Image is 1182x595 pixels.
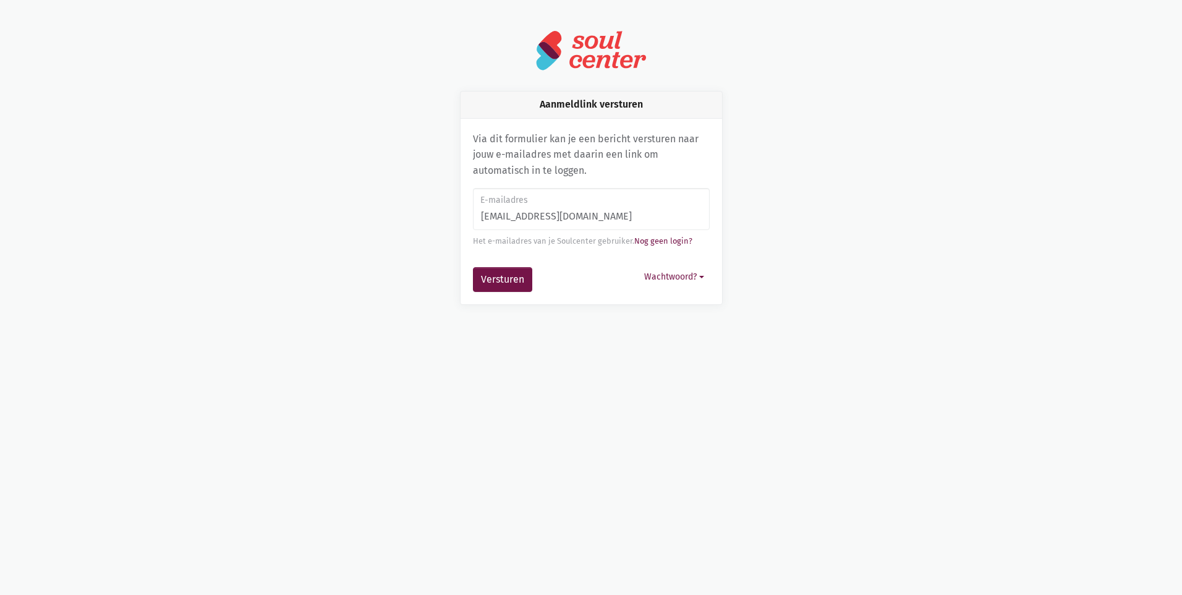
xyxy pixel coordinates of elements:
[535,30,647,71] img: logo-soulcenter-full.svg
[634,236,692,246] a: Nog geen login?
[473,235,710,247] div: Het e-mailadres van je Soulcenter gebruiker.
[473,188,710,292] form: Aanmeldlink versturen
[639,267,710,286] button: Wachtwoord?
[461,92,722,118] div: Aanmeldlink versturen
[473,267,532,292] button: Versturen
[473,131,710,179] p: Via dit formulier kan je een bericht versturen naar jouw e-mailadres met daarin een link om autom...
[480,194,701,207] label: E-mailadres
